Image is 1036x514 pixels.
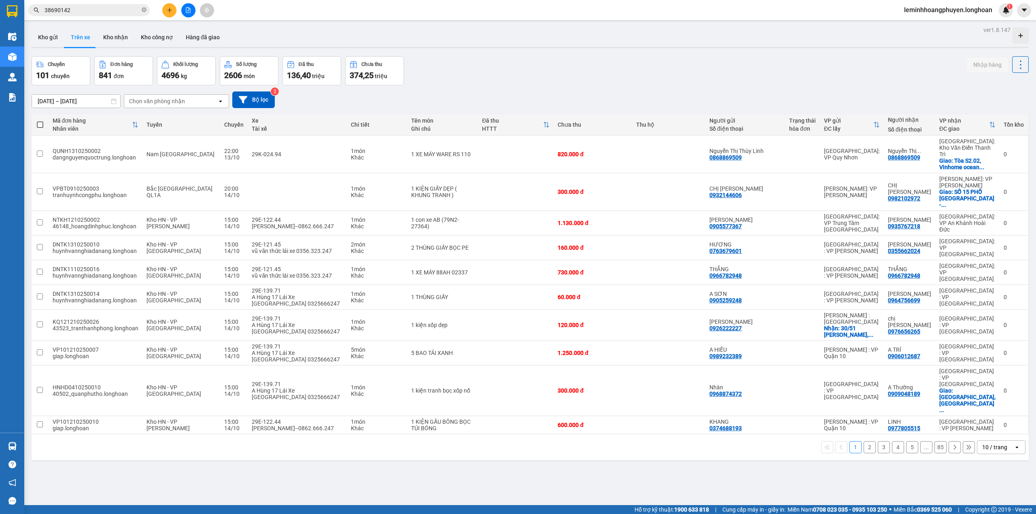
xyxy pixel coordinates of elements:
span: notification [8,479,16,486]
span: Hỗ trợ kỹ thuật: [635,505,709,514]
div: A TRÍ [888,346,931,353]
div: Tạo kho hàng mới [1013,28,1029,44]
div: 2 món [351,241,403,248]
div: Trạng thái [789,117,816,124]
div: 820.000 đ [558,151,628,157]
span: ... [916,148,921,154]
div: 2 THÙNG GIẤY BỌC PE [411,244,474,251]
div: A Hùng 17 Lái Xe [GEOGRAPHIC_DATA] 0325666247 [252,294,342,307]
button: 1 [849,441,862,453]
span: search [34,7,39,13]
div: VPBT0910250003 [53,185,138,192]
div: [GEOGRAPHIC_DATA] : VP [GEOGRAPHIC_DATA] [824,381,880,400]
div: [GEOGRAPHIC_DATA]: VP Quy Nhơn [824,148,880,161]
div: 1 KIỆN GẤU BÔNG BỌC TÚI BÓNG [411,418,474,431]
img: solution-icon [8,93,17,102]
div: tranhuynhcongphu.longhoan [53,192,138,198]
div: Nguyễn Thị Thùy Linh [709,148,781,154]
div: Tài xế [252,125,342,132]
svg: open [217,98,224,104]
button: 5 [906,441,918,453]
div: 15:00 [224,418,244,425]
div: 46148_hoangdinhphuc.longhoan [53,223,138,229]
div: 14/10 [224,248,244,254]
div: 1 kiện xốp dẹp [411,322,474,328]
div: Đã thu [482,117,543,124]
div: CHỊ LINH [709,185,781,192]
span: close-circle [142,6,146,14]
div: 15:00 [224,319,244,325]
span: ⚪️ [889,508,892,511]
div: Nhân viên [53,125,132,132]
div: 0905577367 [709,223,742,229]
div: dangnguyenquoctrung.longhoan [53,154,138,161]
div: 0966782948 [709,272,742,279]
button: 2 [864,441,876,453]
div: 730.000 đ [558,269,628,276]
div: Chưa thu [361,62,382,67]
div: 0 [1004,387,1024,394]
button: Chuyến101chuyến [32,56,90,85]
span: aim [204,7,210,13]
span: chuyến [51,73,70,79]
div: 14/10 [224,325,244,331]
div: [PERSON_NAME]--0862.666.247 [252,223,342,229]
div: 0 [1004,189,1024,195]
span: Kho HN - VP [GEOGRAPHIC_DATA] [146,291,201,304]
span: 374,25 [350,70,374,80]
div: 14/10 [224,223,244,229]
div: [GEOGRAPHIC_DATA] : VP [PERSON_NAME] [939,418,996,431]
div: LINH [888,418,931,425]
div: Khác [351,353,403,359]
button: Chưa thu374,25 triệu [345,56,404,85]
div: ĐC lấy [824,125,873,132]
div: 0966782948 [888,272,920,279]
div: HNHD0410250010 [53,384,138,391]
sup: 2 [271,87,279,96]
div: 15:00 [224,241,244,248]
div: [PERSON_NAME] : VP Quận 10 [824,346,880,359]
img: logo-vxr [7,5,17,17]
div: HTTT [482,125,543,132]
div: 5 BAO TẢI XANH [411,350,474,356]
div: 43523_tranthanhphong.longhoan [53,325,138,331]
div: 1 món [351,217,403,223]
div: 0 [1004,244,1024,251]
div: 14/10 [224,425,244,431]
span: Miền Nam [788,505,887,514]
div: 60.000 đ [558,294,628,300]
div: hóa đơn [789,125,816,132]
div: Tồn kho [1004,121,1024,128]
div: 0976656265 [888,328,920,335]
span: Nam [GEOGRAPHIC_DATA] [146,151,214,157]
div: Người gửi [709,117,781,124]
div: 0905259248 [709,297,742,304]
div: 600.000 đ [558,422,628,428]
div: Giao: Tòa S2.02, Vinhome ocean park, xã Đa Tốn, Huyện Gia Lâm, Hà Nội [939,157,996,170]
span: món [244,73,255,79]
div: [GEOGRAPHIC_DATA]: VP [GEOGRAPHIC_DATA] [939,238,996,257]
div: 14/10 [224,297,244,304]
span: Kho HN - VP [GEOGRAPHIC_DATA] [146,346,201,359]
input: Select a date range. [32,95,120,108]
span: Kho HN - VP [GEOGRAPHIC_DATA] [146,241,201,254]
div: Số điện thoại [888,126,931,133]
button: 4 [892,441,904,453]
div: Chọn văn phòng nhận [129,97,185,105]
strong: 1900 633 818 [674,506,709,513]
button: ... [920,441,932,453]
div: giap.longhoan [53,425,138,431]
div: huynhvannghiadanang.longhoan [53,297,138,304]
span: leminhhoangphuyen.longhoan [898,5,999,15]
span: 101 [36,70,49,80]
span: Cung cấp máy in - giấy in: [722,505,785,514]
div: 15:00 [224,291,244,297]
img: icon-new-feature [1002,6,1010,14]
span: caret-down [1021,6,1028,14]
div: 29E-122.44 [252,418,342,425]
div: VP gửi [824,117,873,124]
button: 85 [934,441,947,453]
div: 0 [1004,294,1024,300]
div: 0868869509 [709,154,742,161]
div: [GEOGRAPHIC_DATA]: VP [GEOGRAPHIC_DATA] [939,263,996,282]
